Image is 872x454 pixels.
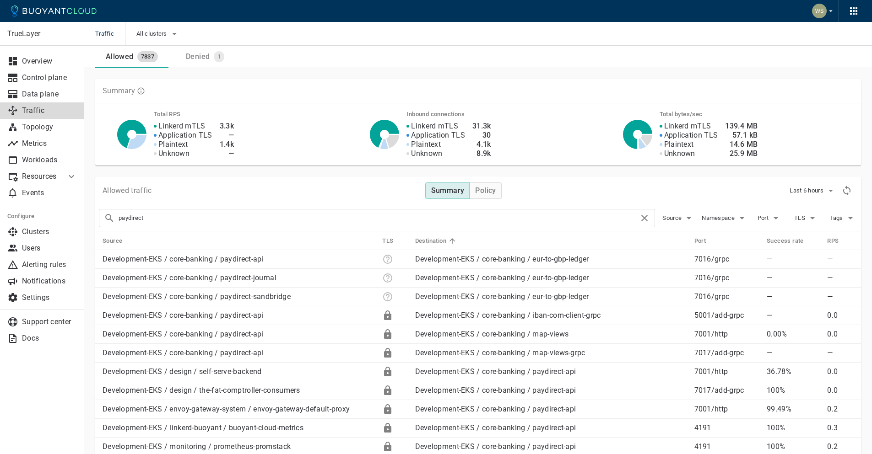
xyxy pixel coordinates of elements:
[22,155,77,165] p: Workloads
[829,214,845,222] span: Tags
[827,330,854,339] p: 0.0
[472,149,491,158] h4: 8.9k
[95,46,168,68] a: Allowed7837
[725,140,758,149] h4: 14.6 MB
[662,211,694,225] button: Source
[103,311,264,320] a: Development-EKS / core-banking / paydirect-api
[382,237,393,245] h5: TLS
[103,330,264,338] a: Development-EKS / core-banking / paydirect-api
[103,237,134,245] span: Source
[794,214,807,222] span: TLS
[137,53,158,60] span: 7837
[694,237,718,245] span: Port
[664,131,718,140] p: Application TLS
[767,292,820,301] p: —
[22,293,77,302] p: Settings
[694,311,759,320] p: 5001 / add-grpc
[415,386,576,395] a: Development-EKS / core-banking / paydirect-api
[411,149,442,158] p: Unknown
[220,131,234,140] h4: —
[22,123,77,132] p: Topology
[22,277,77,286] p: Notifications
[415,311,601,320] a: Development-EKS / core-banking / iban-com-client-grpc
[694,292,759,301] p: 7016 / grpc
[767,348,820,358] p: —
[694,348,759,358] p: 7017 / add-grpc
[662,214,683,222] span: Source
[158,131,212,140] p: Application TLS
[382,254,393,265] div: Unknown
[415,330,569,338] a: Development-EKS / core-banking / map-views
[827,423,854,433] p: 0.3
[103,255,264,263] a: Development-EKS / core-banking / paydirect-api
[725,131,758,140] h4: 57.1 kB
[103,423,303,432] a: Development-EKS / linkerd-buoyant / buoyant-cloud-metrics
[415,405,576,413] a: Development-EKS / core-banking / paydirect-api
[182,48,210,61] div: Denied
[103,386,300,395] a: Development-EKS / design / the-fat-comptroller-consumers
[103,292,291,301] a: Development-EKS / core-banking / paydirect-sandbridge
[840,184,854,198] div: Refresh metrics
[102,48,134,61] div: Allowed
[790,187,825,194] span: Last 6 hours
[22,172,59,181] p: Resources
[475,186,496,195] h4: Policy
[755,211,784,225] button: Port
[103,186,152,195] p: Allowed traffic
[22,57,77,66] p: Overview
[382,272,393,283] div: Unknown
[136,30,169,37] span: All clusters
[702,211,747,225] button: Namespace
[767,423,820,433] p: 100%
[415,237,458,245] span: Destination
[725,122,758,131] h4: 139.4 MB
[137,87,145,95] svg: TLS data is compiled from traffic seen by Linkerd proxies. RPS and TCP bytes reflect both inbound...
[664,140,694,149] p: Plaintext
[7,213,77,220] h5: Configure
[827,237,839,245] h5: RPS
[136,27,180,41] button: All clusters
[158,149,190,158] p: Unknown
[95,22,125,46] span: Traffic
[827,273,854,283] p: —
[827,405,854,414] p: 0.2
[827,237,850,245] span: RPS
[103,348,264,357] a: Development-EKS / core-banking / paydirect-api
[22,260,77,269] p: Alerting rules
[767,386,820,395] p: 100%
[827,292,854,301] p: —
[22,73,77,82] p: Control plane
[827,255,854,264] p: —
[767,367,820,376] p: 36.78%
[22,227,77,236] p: Clusters
[22,244,77,253] p: Users
[827,442,854,451] p: 0.2
[790,184,836,198] button: Last 6 hours
[725,149,758,158] h4: 25.9 MB
[415,442,576,451] a: Development-EKS / core-banking / paydirect-api
[22,90,77,99] p: Data plane
[694,442,759,451] p: 4191
[431,186,465,195] h4: Summary
[767,442,820,451] p: 100%
[158,122,206,131] p: Linkerd mTLS
[22,139,77,148] p: Metrics
[472,122,491,131] h4: 31.3k
[702,214,737,222] span: Namespace
[425,182,470,199] button: Summary
[22,334,77,343] p: Docs
[694,330,759,339] p: 7001 / http
[220,122,234,131] h4: 3.3k
[827,311,854,320] p: 0.0
[415,273,589,282] a: Development-EKS / core-banking / eur-to-gbp-ledger
[158,140,188,149] p: Plaintext
[694,423,759,433] p: 4191
[694,405,759,414] p: 7001 / http
[119,212,639,224] input: Search
[220,140,234,149] h4: 1.4k
[767,311,820,320] p: —
[827,367,854,376] p: 0.0
[767,405,820,414] p: 99.49%
[694,386,759,395] p: 7017 / add-grpc
[415,237,446,245] h5: Destination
